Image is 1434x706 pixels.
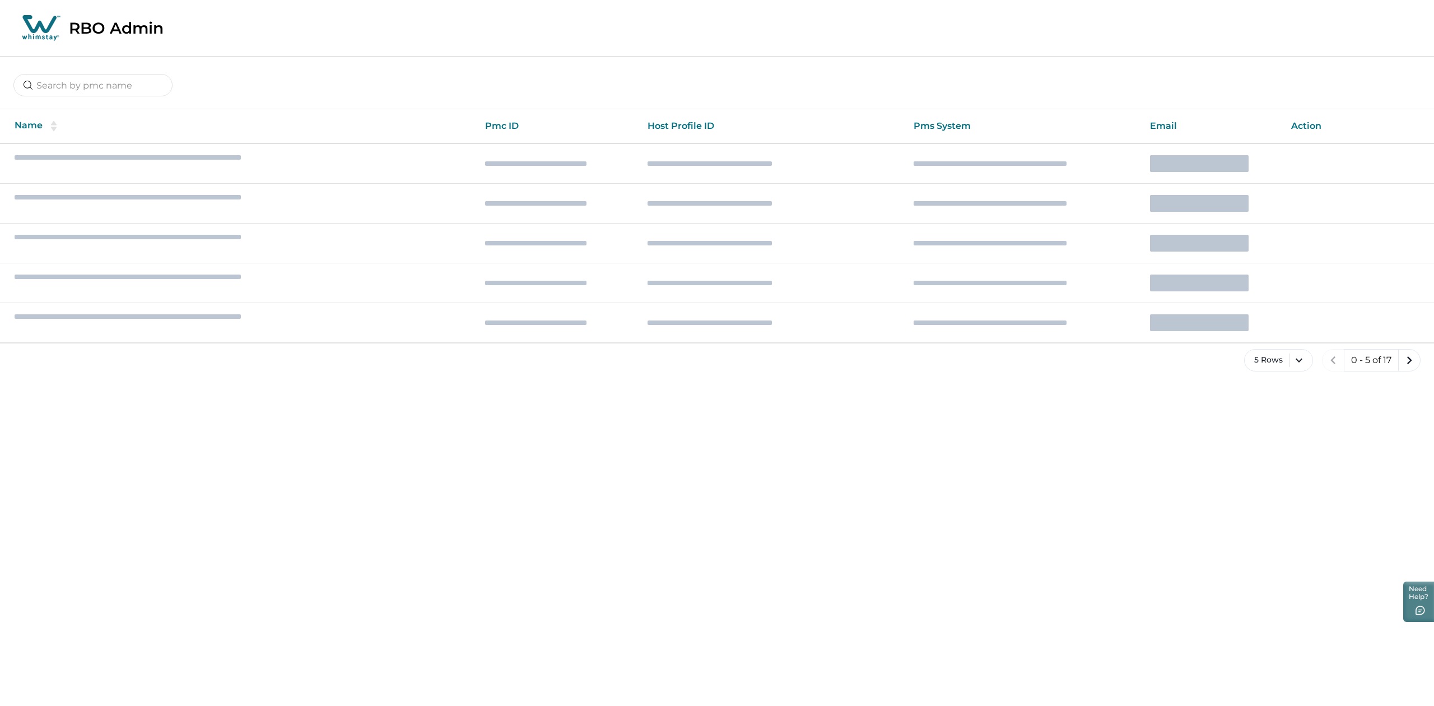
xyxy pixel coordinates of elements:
th: Pms System [905,109,1141,143]
th: Email [1141,109,1282,143]
button: next page [1398,349,1421,371]
button: 5 Rows [1244,349,1313,371]
th: Pmc ID [476,109,639,143]
th: Action [1282,109,1434,143]
button: sorting [43,120,65,132]
p: 0 - 5 of 17 [1351,355,1391,366]
input: Search by pmc name [13,74,173,96]
p: RBO Admin [69,18,164,38]
button: previous page [1322,349,1344,371]
button: 0 - 5 of 17 [1344,349,1399,371]
th: Host Profile ID [639,109,905,143]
